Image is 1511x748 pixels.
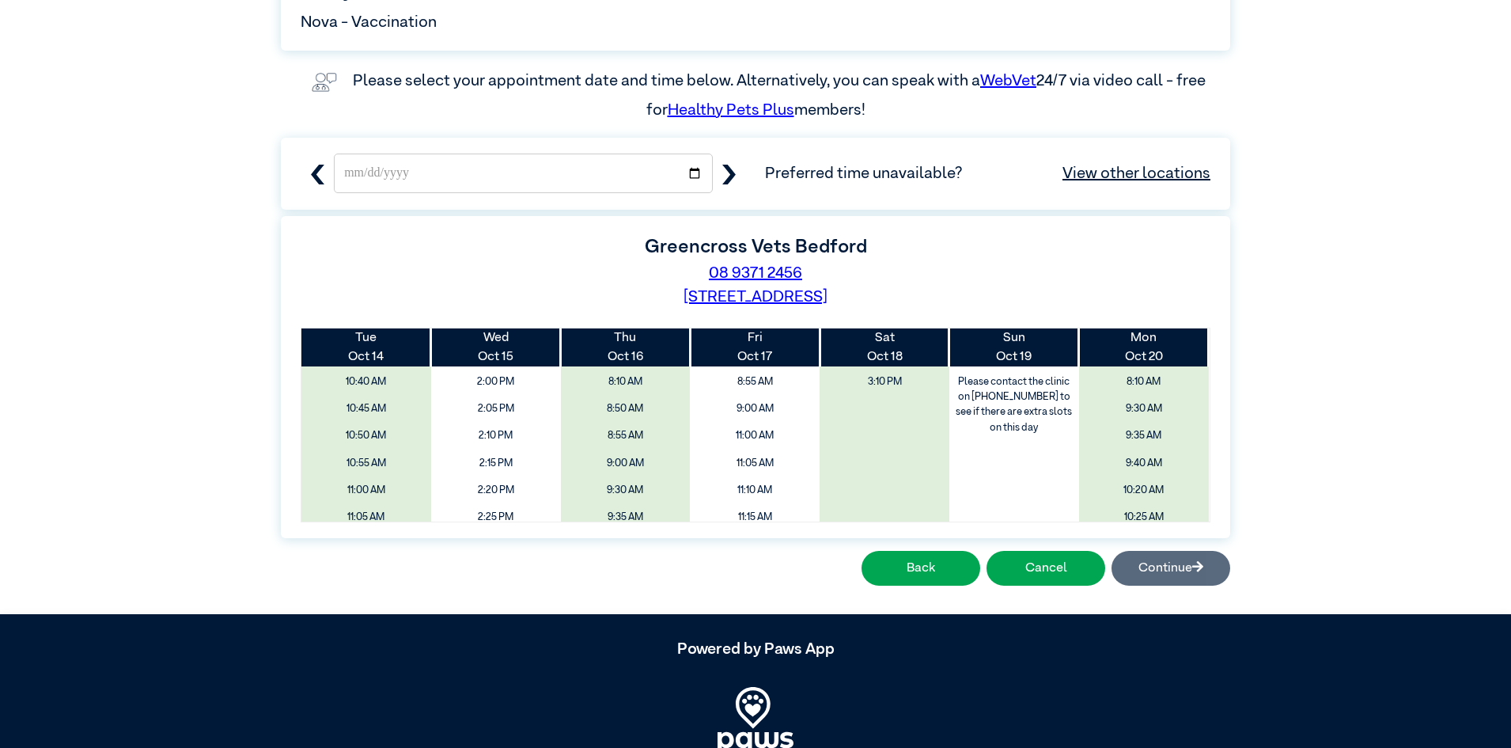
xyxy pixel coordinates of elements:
span: 11:10 AM [695,479,814,502]
label: Please contact the clinic on [PHONE_NUMBER] to see if there are extra slots on this day [951,370,1077,439]
span: 8:55 AM [695,370,814,393]
span: 10:55 AM [307,452,426,475]
span: 9:35 AM [1085,424,1203,447]
span: 3:10 PM [825,370,944,393]
span: 8:10 AM [566,370,685,393]
a: View other locations [1062,161,1210,185]
span: 2:20 PM [437,479,555,502]
span: 11:05 AM [695,452,814,475]
span: 10:25 AM [1085,506,1203,529]
button: Back [862,551,980,586]
span: 10:20 AM [1085,479,1203,502]
label: Please select your appointment date and time below. Alternatively, you can speak with a 24/7 via ... [353,73,1209,117]
span: 8:10 AM [1085,370,1203,393]
span: 11:15 AM [695,506,814,529]
img: vet [305,66,343,98]
span: Nova - Vaccination [301,10,437,34]
th: Oct 20 [1079,328,1209,366]
span: 2:15 PM [437,452,555,475]
th: Oct 17 [690,328,820,366]
a: WebVet [980,73,1036,89]
th: Oct 18 [820,328,949,366]
span: 8:50 AM [566,397,685,420]
span: 9:40 AM [1085,452,1203,475]
span: 9:00 AM [566,452,685,475]
span: 10:50 AM [307,424,426,447]
span: 11:05 AM [307,506,426,529]
span: 9:30 AM [566,479,685,502]
a: [STREET_ADDRESS] [684,289,827,305]
span: Preferred time unavailable? [765,161,1210,185]
span: 2:25 PM [437,506,555,529]
a: 08 9371 2456 [709,265,802,281]
th: Oct 15 [431,328,561,366]
span: 2:10 PM [437,424,555,447]
th: Oct 16 [561,328,691,366]
span: 8:55 AM [566,424,685,447]
span: 2:00 PM [437,370,555,393]
th: Oct 19 [949,328,1079,366]
span: 10:45 AM [307,397,426,420]
a: Healthy Pets Plus [668,102,794,118]
button: Cancel [987,551,1105,586]
th: Oct 14 [301,328,431,366]
span: 11:00 AM [695,424,814,447]
span: 10:40 AM [307,370,426,393]
span: 9:35 AM [566,506,685,529]
label: Greencross Vets Bedford [645,237,867,256]
span: 2:05 PM [437,397,555,420]
h5: Powered by Paws App [281,640,1230,659]
span: 9:30 AM [1085,397,1203,420]
span: 11:00 AM [307,479,426,502]
span: 9:00 AM [695,397,814,420]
